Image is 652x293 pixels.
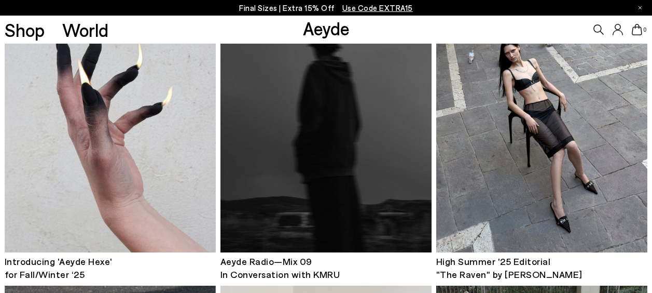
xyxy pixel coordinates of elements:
[5,21,45,39] a: Shop
[342,3,413,12] span: Navigate to /collections/ss25-final-sizes
[303,17,350,39] a: Aeyde
[62,21,108,39] a: World
[5,256,113,280] span: Introducing 'Aeyde Hexe' for Fall/Winter ‘25
[436,256,582,280] span: High Summer '25 Editorial "The Raven" by [PERSON_NAME]
[220,256,340,280] span: Aeyde Radio—Mix 09 In Conversation with KMRU
[632,24,642,35] a: 0
[642,27,647,33] span: 0
[239,2,413,15] p: Final Sizes | Extra 15% Off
